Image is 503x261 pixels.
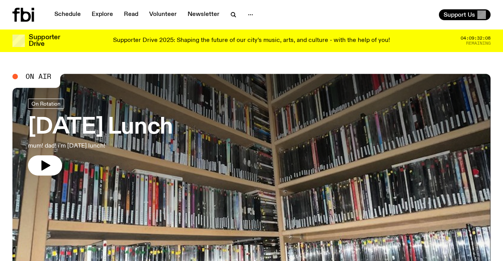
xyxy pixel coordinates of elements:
a: Schedule [50,9,85,20]
span: Remaining [466,41,491,45]
button: Support Us [439,9,491,20]
span: On Air [26,73,51,80]
span: On Rotation [31,101,61,106]
a: Explore [87,9,118,20]
a: On Rotation [28,99,64,109]
p: mum! dad! i'm [DATE] lunch! [28,141,173,151]
p: Supporter Drive 2025: Shaping the future of our city’s music, arts, and culture - with the help o... [113,37,390,44]
a: Read [119,9,143,20]
h3: Supporter Drive [29,34,60,47]
h3: [DATE] Lunch [28,117,173,138]
a: Volunteer [144,9,181,20]
a: Newsletter [183,9,224,20]
a: [DATE] Lunchmum! dad! i'm [DATE] lunch! [28,99,173,176]
span: Support Us [444,11,475,18]
span: 04:09:32:08 [461,36,491,40]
